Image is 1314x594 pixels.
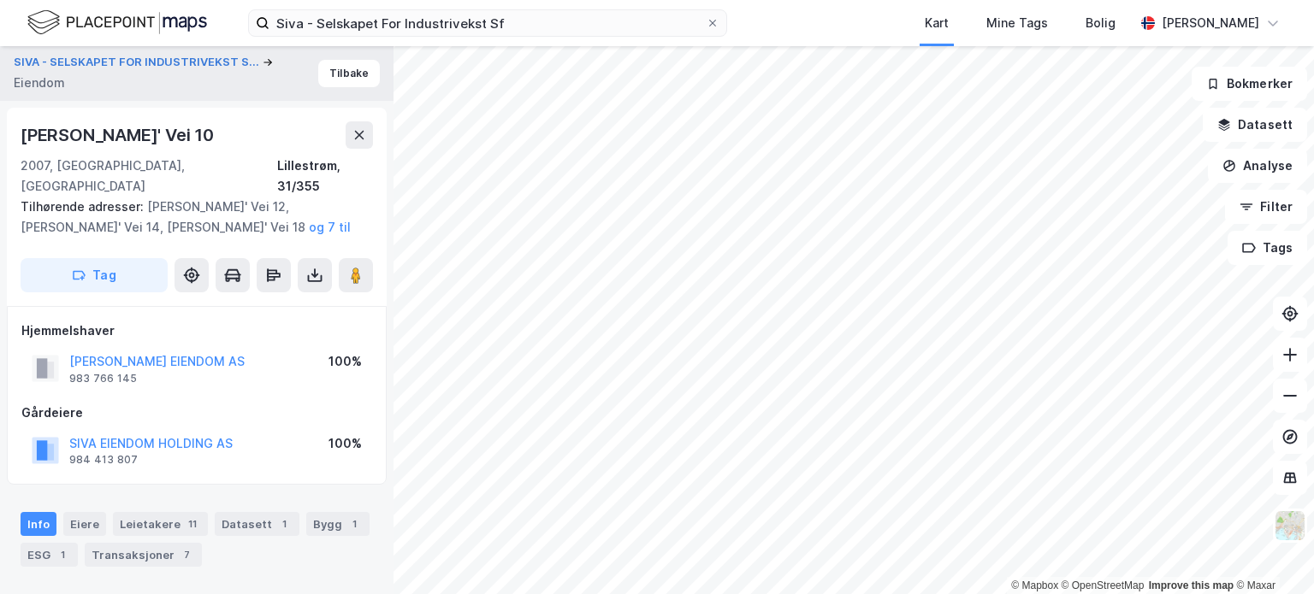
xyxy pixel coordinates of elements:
a: Mapbox [1011,579,1058,591]
div: Gårdeiere [21,403,372,423]
div: Leietakere [113,512,208,536]
span: Tilhørende adresser: [21,199,147,214]
div: 984 413 807 [69,453,138,467]
a: OpenStreetMap [1062,579,1145,591]
div: Bolig [1086,13,1116,33]
div: 100% [328,433,362,454]
button: Filter [1225,190,1307,224]
div: Hjemmelshaver [21,321,372,341]
img: logo.f888ab2527a4732fd821a326f86c7f29.svg [27,8,207,38]
div: Eiendom [14,73,65,93]
div: Bygg [306,512,370,536]
div: Kart [925,13,949,33]
div: Info [21,512,56,536]
button: Tilbake [318,60,380,87]
div: 1 [275,515,293,532]
div: 11 [184,515,201,532]
div: ESG [21,543,78,567]
div: 2007, [GEOGRAPHIC_DATA], [GEOGRAPHIC_DATA] [21,156,277,197]
div: 7 [178,546,195,563]
div: Lillestrøm, 31/355 [277,156,373,197]
div: [PERSON_NAME] [1162,13,1259,33]
div: Transaksjoner [85,543,202,567]
div: Kontrollprogram for chat [1228,512,1314,594]
div: 983 766 145 [69,372,137,385]
div: Eiere [63,512,106,536]
img: Z [1274,509,1306,542]
div: 1 [54,546,71,563]
a: Improve this map [1149,579,1234,591]
div: 1 [346,515,363,532]
div: Datasett [215,512,299,536]
button: Tags [1228,231,1307,265]
iframe: Chat Widget [1228,512,1314,594]
button: Bokmerker [1192,67,1307,101]
div: Mine Tags [986,13,1048,33]
div: [PERSON_NAME]' Vei 10 [21,121,217,149]
button: Analyse [1208,149,1307,183]
button: Datasett [1203,108,1307,142]
div: 100% [328,351,362,372]
div: [PERSON_NAME]' Vei 12, [PERSON_NAME]' Vei 14, [PERSON_NAME]' Vei 18 [21,197,359,238]
button: SIVA - SELSKAPET FOR INDUSTRIVEKST S... [14,54,263,71]
input: Søk på adresse, matrikkel, gårdeiere, leietakere eller personer [269,10,706,36]
button: Tag [21,258,168,292]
